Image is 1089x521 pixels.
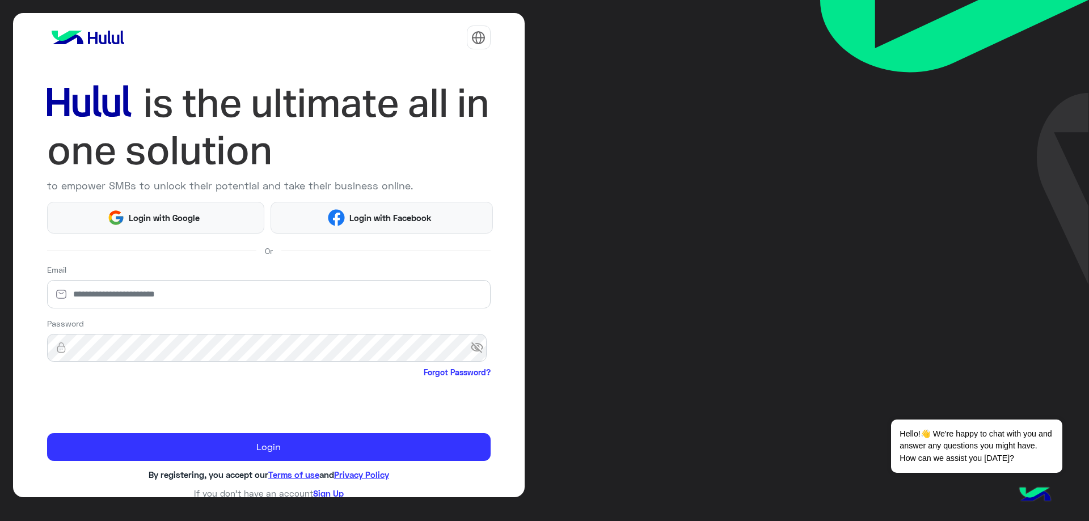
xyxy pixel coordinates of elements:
a: Terms of use [268,469,319,480]
button: Login [47,433,491,461]
img: email [47,289,75,300]
label: Password [47,317,84,329]
span: Login with Facebook [345,211,436,225]
span: Or [265,245,273,257]
img: logo [47,26,129,49]
span: and [319,469,334,480]
button: Login with Google [47,202,265,233]
a: Privacy Policy [334,469,389,480]
span: Hello!👋 We're happy to chat with you and answer any questions you might have. How can we assist y... [891,420,1062,473]
img: Facebook [328,209,345,226]
img: hulul-logo.png [1015,476,1055,515]
iframe: reCAPTCHA [47,380,220,425]
span: By registering, you accept our [149,469,268,480]
label: Email [47,264,66,276]
h6: If you don’t have an account [47,488,491,498]
img: hululLoginTitle_EN.svg [47,79,491,174]
span: Login with Google [125,211,204,225]
span: visibility_off [470,338,491,358]
img: Google [107,209,124,226]
img: tab [471,31,486,45]
img: lock [47,342,75,353]
a: Forgot Password? [424,366,491,378]
a: Sign Up [313,488,344,498]
p: to empower SMBs to unlock their potential and take their business online. [47,178,491,193]
button: Login with Facebook [271,202,492,233]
